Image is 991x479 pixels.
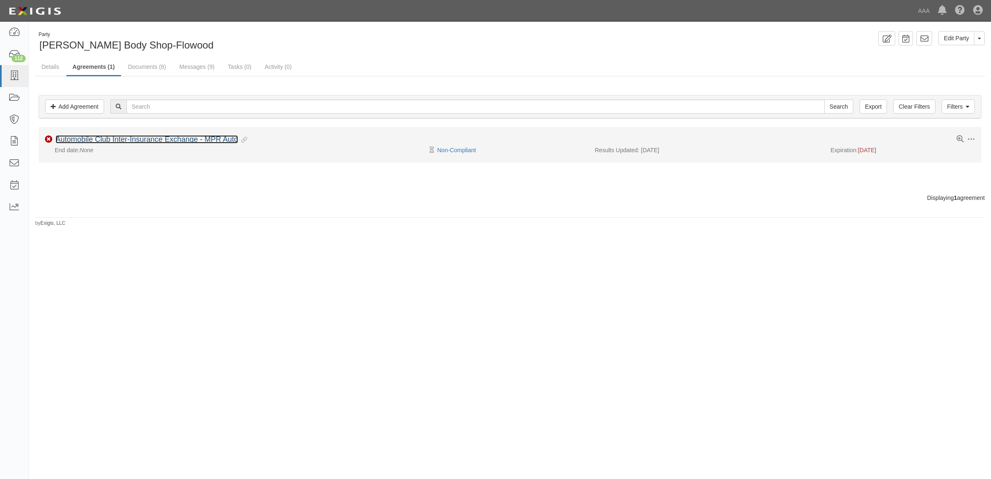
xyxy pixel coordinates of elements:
div: 112 [12,55,26,62]
a: Edit Party [938,31,974,45]
div: Barnett's Body Shop-Flowood [35,31,504,52]
a: Filters [942,100,975,114]
a: View results summary [957,136,964,143]
input: Search [824,100,853,114]
a: Automobile Club Inter-Insurance Exchange - MPR Auto [56,135,238,143]
a: Documents (6) [122,58,172,75]
b: 1 [954,195,957,201]
a: Clear Filters [893,100,935,114]
small: by [35,220,66,227]
a: Details [35,58,66,75]
a: Non-Compliant [437,147,476,153]
i: Help Center - Complianz [955,6,965,16]
div: End date: [45,146,432,154]
em: None [80,147,93,153]
a: Messages (9) [173,58,221,75]
a: Export [860,100,887,114]
div: Party [39,31,214,38]
input: Search [126,100,825,114]
a: Add Agreement [45,100,104,114]
div: Automobile Club Inter-Insurance Exchange - MPR Auto [56,135,247,144]
a: Activity (0) [258,58,298,75]
div: Displaying agreement [29,194,991,202]
i: Non-Compliant [45,136,52,143]
a: Tasks (0) [221,58,257,75]
div: Results Updated: [DATE] [595,146,819,154]
i: Pending Review [430,147,434,153]
i: Evidence Linked [238,137,247,143]
img: logo-5460c22ac91f19d4615b14bd174203de0afe785f0fc80cf4dbbc73dc1793850b.png [6,4,63,19]
span: [DATE] [858,147,876,153]
div: Expiration: [831,146,975,154]
a: Exigis, LLC [41,220,66,226]
a: AAA [914,2,934,19]
a: Agreements (1) [66,58,121,76]
span: [PERSON_NAME] Body Shop-Flowood [39,39,214,51]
